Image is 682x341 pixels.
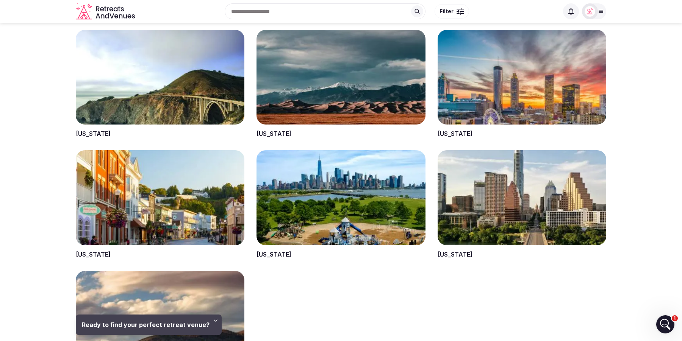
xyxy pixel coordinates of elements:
[438,251,472,258] a: [US_STATE]
[76,3,136,20] svg: Retreats and Venues company logo
[76,130,111,137] a: [US_STATE]
[257,130,291,137] a: [US_STATE]
[672,315,678,321] span: 1
[435,4,469,19] button: Filter
[585,6,595,17] img: Matt Grant Oakes
[76,251,111,258] a: [US_STATE]
[257,251,291,258] a: [US_STATE]
[656,315,674,333] iframe: Intercom live chat
[438,130,472,137] a: [US_STATE]
[440,8,454,15] span: Filter
[76,3,136,20] a: Visit the homepage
